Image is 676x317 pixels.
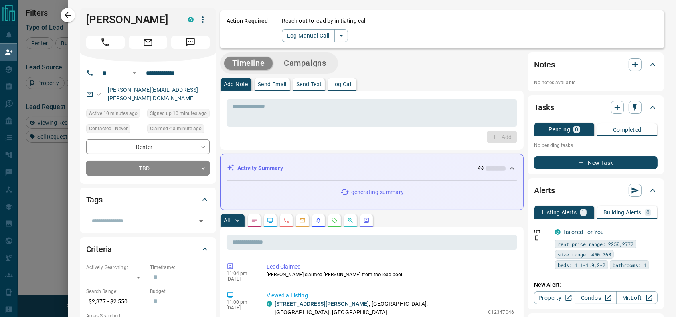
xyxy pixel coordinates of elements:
[86,193,103,206] h2: Tags
[150,109,207,117] span: Signed up 10 minutes ago
[224,218,230,223] p: All
[267,301,272,307] div: condos.ca
[86,288,146,295] p: Search Range:
[283,217,289,224] svg: Calls
[227,299,255,305] p: 11:00 pm
[534,291,575,304] a: Property
[534,98,658,117] div: Tasks
[534,281,658,289] p: New Alert:
[86,243,112,256] h2: Criteria
[563,229,604,235] a: Tailored For You
[575,291,616,304] a: Condos
[224,57,273,70] button: Timeline
[224,81,248,87] p: Add Note
[130,68,139,78] button: Open
[558,261,605,269] span: beds: 1.1-1.9,2-2
[582,210,585,215] p: 1
[89,125,128,133] span: Contacted - Never
[227,305,255,311] p: [DATE]
[267,217,273,224] svg: Lead Browsing Activity
[86,36,125,49] span: Call
[616,291,658,304] a: Mr.Loft
[488,309,514,316] p: C12347046
[188,17,194,22] div: condos.ca
[534,184,555,197] h2: Alerts
[282,29,335,42] button: Log Manual Call
[89,109,138,117] span: Active 10 minutes ago
[534,79,658,86] p: No notes available
[150,264,210,271] p: Timeframe:
[347,217,354,224] svg: Opportunities
[97,91,102,97] svg: Email Valid
[147,109,210,120] div: Mon Aug 18 2025
[86,109,143,120] div: Mon Aug 18 2025
[275,300,484,317] p: , [GEOGRAPHIC_DATA], [GEOGRAPHIC_DATA], [GEOGRAPHIC_DATA]
[86,139,210,154] div: Renter
[267,291,514,300] p: Viewed a Listing
[548,127,570,132] p: Pending
[603,210,642,215] p: Building Alerts
[150,288,210,295] p: Budget:
[351,188,404,196] p: generating summary
[267,271,514,278] p: [PERSON_NAME] claimed [PERSON_NAME] from the lead pool
[534,101,554,114] h2: Tasks
[275,301,369,307] a: [STREET_ADDRESS][PERSON_NAME]
[613,261,646,269] span: bathrooms: 1
[363,217,370,224] svg: Agent Actions
[86,295,146,308] p: $2,377 - $2,550
[331,217,338,224] svg: Requests
[555,229,561,235] div: condos.ca
[534,139,658,151] p: No pending tasks
[534,156,658,169] button: New Task
[86,240,210,259] div: Criteria
[196,216,207,227] button: Open
[276,57,334,70] button: Campaigns
[613,127,642,133] p: Completed
[86,190,210,209] div: Tags
[299,217,306,224] svg: Emails
[534,55,658,74] div: Notes
[315,217,322,224] svg: Listing Alerts
[108,87,198,101] a: [PERSON_NAME][EMAIL_ADDRESS][PERSON_NAME][DOMAIN_NAME]
[534,228,550,235] p: Off
[86,13,176,26] h1: [PERSON_NAME]
[282,17,367,25] p: Reach out to lead by initiating call
[296,81,322,87] p: Send Text
[575,127,578,132] p: 0
[227,17,270,42] p: Action Required:
[331,81,352,87] p: Log Call
[86,264,146,271] p: Actively Searching:
[534,58,555,71] h2: Notes
[129,36,167,49] span: Email
[251,217,257,224] svg: Notes
[534,235,540,241] svg: Push Notification Only
[534,181,658,200] div: Alerts
[542,210,577,215] p: Listing Alerts
[558,250,611,258] span: size range: 450,768
[147,124,210,135] div: Mon Aug 18 2025
[558,240,633,248] span: rent price range: 2250,2777
[267,262,514,271] p: Lead Claimed
[171,36,210,49] span: Message
[258,81,287,87] p: Send Email
[227,271,255,276] p: 11:04 pm
[282,29,348,42] div: split button
[646,210,650,215] p: 0
[150,125,202,133] span: Claimed < a minute ago
[227,161,517,176] div: Activity Summary
[227,276,255,282] p: [DATE]
[237,164,283,172] p: Activity Summary
[86,161,210,176] div: TBD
